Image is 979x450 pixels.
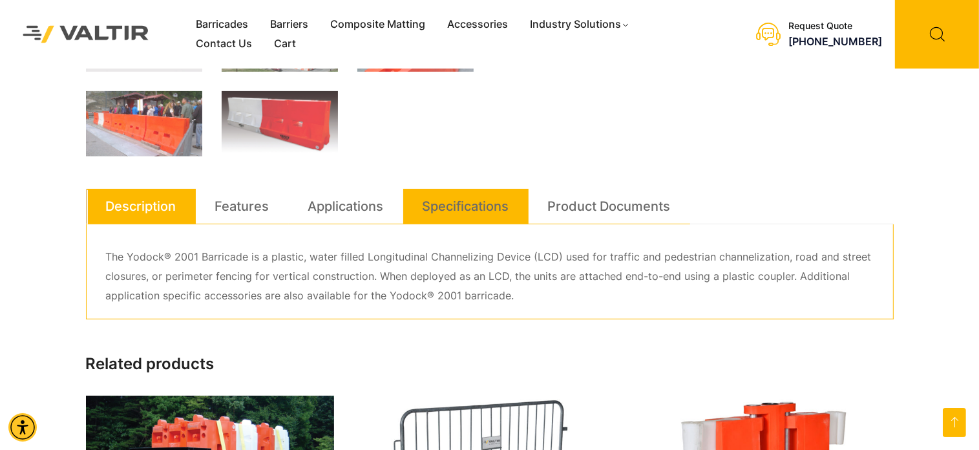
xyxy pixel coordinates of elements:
[519,15,641,34] a: Industry Solutions
[215,189,269,224] a: Features
[319,15,436,34] a: Composite Matting
[263,34,307,54] a: Cart
[943,408,966,437] a: Open this option
[259,15,319,34] a: Barriers
[8,413,37,442] div: Accessibility Menu
[86,91,202,156] img: A crowd gathers near orange barricades in front of an information booth, with a mountainous backd...
[106,248,874,306] p: The Yodock® 2001 Barricade is a plastic, water filled Longitudinal Channelizing Device (LCD) used...
[185,34,263,54] a: Contact Us
[106,189,176,224] a: Description
[548,189,671,224] a: Product Documents
[308,189,384,224] a: Applications
[222,91,338,156] img: Two traffic barriers, one white and one orange, with a logo, designed for road safety and separat...
[788,35,882,48] a: call (888) 496-3625
[86,355,894,374] h2: Related products
[436,15,519,34] a: Accessories
[185,15,259,34] a: Barricades
[423,189,509,224] a: Specifications
[10,12,162,56] img: Valtir Rentals
[788,21,882,32] div: Request Quote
